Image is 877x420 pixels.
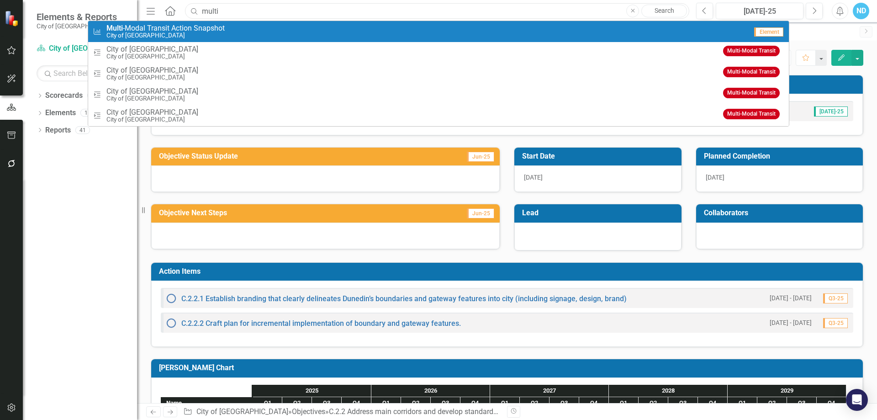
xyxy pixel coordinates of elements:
span: Element [754,27,783,37]
a: Reports [45,125,71,136]
span: [DATE] [706,174,724,181]
a: City of [GEOGRAPHIC_DATA]City of [GEOGRAPHIC_DATA]Multi-Modal Transit [88,42,789,63]
div: Q1 [371,397,401,409]
input: Search ClearPoint... [185,3,689,19]
a: City of [GEOGRAPHIC_DATA]City of [GEOGRAPHIC_DATA]Multi-Modal Transit [88,105,789,126]
h3: Lead [522,209,677,217]
h3: Objective Next Steps [159,209,396,217]
h3: [PERSON_NAME] Chart [159,364,858,372]
h3: Start Date [522,152,677,160]
small: City of [GEOGRAPHIC_DATA] [106,53,198,60]
div: Q1 [253,397,282,409]
span: [DATE]-25 [814,106,848,117]
a: -Modal Transit Action SnapshotCity of [GEOGRAPHIC_DATA]Element [88,21,789,42]
h3: Collaborators [704,209,859,217]
h3: Objective Status Update [159,152,407,160]
span: Multi-Modal Transit [723,67,780,77]
div: Q4 [460,397,490,409]
div: 2028 [609,385,728,397]
a: City of [GEOGRAPHIC_DATA] [196,407,288,416]
small: City of [GEOGRAPHIC_DATA] [106,74,198,81]
div: Q4 [342,397,371,409]
div: Q3 [787,397,817,409]
span: -Modal Transit Action Snapshot [106,24,225,32]
a: Search [641,5,687,17]
div: Q2 [639,397,668,409]
div: Q2 [282,397,312,409]
span: Multi-Modal Transit [723,46,780,56]
div: Q2 [401,397,431,409]
a: C.2.2.2 Craft plan for incremental implementation of boundary and gateway features. [181,319,461,328]
button: [DATE]-25 [716,3,803,19]
a: C.2.2.1 Establish branding that clearly delineates Dunedin’s boundaries and gateway features into... [181,294,627,303]
span: City of [GEOGRAPHIC_DATA] [106,108,198,117]
a: City of [GEOGRAPHIC_DATA]City of [GEOGRAPHIC_DATA]Multi-Modal Transit [88,84,789,105]
h3: Planned Completion [704,152,859,160]
small: City of [GEOGRAPHIC_DATA] [106,95,198,102]
div: Q3 [668,397,698,409]
span: City of [GEOGRAPHIC_DATA] [106,66,198,74]
div: Open Intercom Messenger [846,389,868,411]
div: Name [161,397,252,409]
span: Jun-25 [467,208,494,218]
small: City of [GEOGRAPHIC_DATA] [106,116,198,123]
div: Q2 [757,397,787,409]
a: Objectives [292,407,325,416]
div: Q3 [431,397,460,409]
span: Q3-25 [823,318,848,328]
a: City of [GEOGRAPHIC_DATA] [37,43,128,54]
span: [DATE] [524,174,543,181]
span: City of [GEOGRAPHIC_DATA] [106,87,198,96]
small: [DATE] - [DATE] [770,294,812,303]
div: 2025 [253,385,371,397]
div: 2026 [371,385,490,397]
img: Not Started [166,293,177,304]
div: Q1 [490,397,520,409]
div: 2027 [490,385,609,397]
small: [DATE] - [DATE] [770,319,812,327]
small: City of [GEOGRAPHIC_DATA] [37,22,117,30]
img: Not Started [166,318,177,329]
a: Scorecards [45,90,83,101]
div: [DATE]-25 [719,6,800,17]
div: Q1 [609,397,639,409]
div: Q3 [549,397,579,409]
a: Elements [45,108,76,118]
h3: Action Items [159,267,858,276]
div: Q4 [698,397,728,409]
div: Q2 [520,397,549,409]
div: C.2.2 Address main corridors and develop standards for gateways [329,407,541,416]
span: Jun-25 [467,152,494,162]
span: Q3-25 [823,293,848,303]
small: City of [GEOGRAPHIC_DATA] [106,32,225,39]
div: » » [183,407,500,417]
div: 2029 [728,385,846,397]
div: 41 [75,126,90,134]
span: Multi-Modal Transit [723,109,780,119]
span: City of [GEOGRAPHIC_DATA] [106,45,198,53]
button: ND [853,3,869,19]
div: 139 [80,109,98,117]
div: Q3 [312,397,342,409]
div: Q4 [817,397,846,409]
span: Multi-Modal Transit [723,88,780,98]
input: Search Below... [37,65,128,81]
div: Q4 [579,397,609,409]
img: ClearPoint Strategy [5,10,21,26]
a: City of [GEOGRAPHIC_DATA]City of [GEOGRAPHIC_DATA]Multi-Modal Transit [88,63,789,84]
div: Q1 [728,397,757,409]
span: Elements & Reports [37,11,117,22]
